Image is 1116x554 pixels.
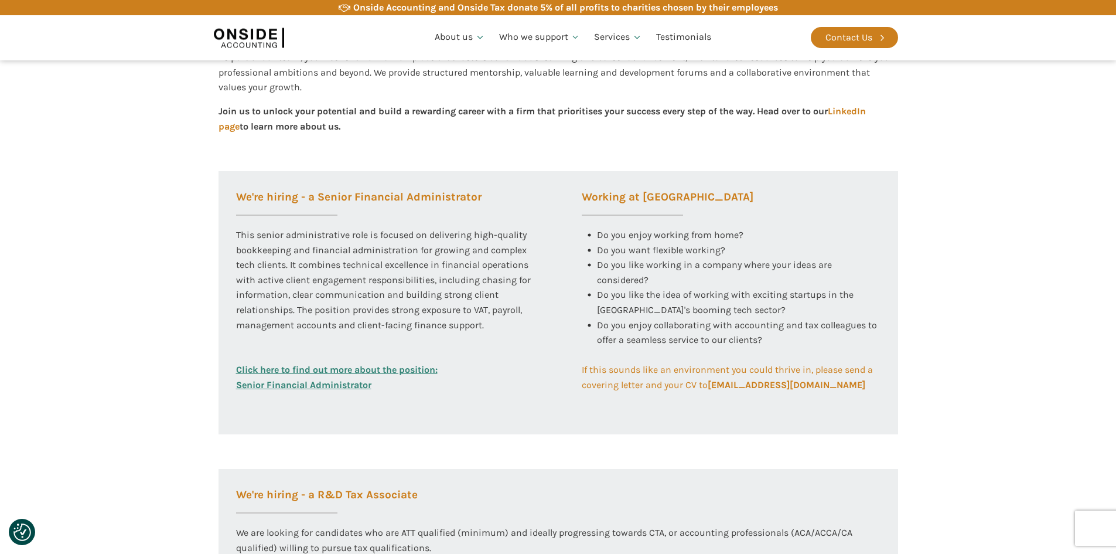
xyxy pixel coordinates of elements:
div: This senior administrative role is focused on delivering high-quality bookkeeping and financial a... [236,227,535,362]
span: Do you like working in a company where your ideas are considered? [597,259,834,286]
div: Join us to unlock your potential and build a rewarding career with a firm that prioritises your s... [219,104,898,148]
a: Testimonials [649,18,718,57]
a: Who we support [492,18,588,57]
button: Consent Preferences [13,524,31,541]
div: Contact Us [825,30,872,45]
h3: We're hiring - a Senior Financial Administrator [236,192,482,216]
img: Revisit consent button [13,524,31,541]
h3: We're hiring - a R&D Tax Associate [236,490,418,514]
span: Do you like the idea of working with exciting startups in the [GEOGRAPHIC_DATA]'s booming tech se... [597,289,856,315]
a: LinkedIn page [219,106,866,132]
a: Services [587,18,649,57]
span: Do you enjoy collaborating with accounting and tax colleagues to offer a seamless service to our ... [597,320,879,346]
img: Onside Accounting [214,24,284,51]
a: Contact Us [811,27,898,48]
span: If this sounds like an environment you could thrive in, please send a covering letter and your CV to [582,364,875,390]
a: Click here to find out more about the position:Senior Financial Administrator [236,362,438,392]
a: If this sounds like an environment you could thrive in, please send a covering letter and your CV... [582,362,880,392]
a: About us [428,18,492,57]
span: Do you want flexible working? [597,244,725,256]
h3: Working at [GEOGRAPHIC_DATA] [582,192,753,216]
span: Do you enjoy working from home? [597,229,743,240]
b: [EMAIL_ADDRESS][DOMAIN_NAME] [708,379,865,390]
